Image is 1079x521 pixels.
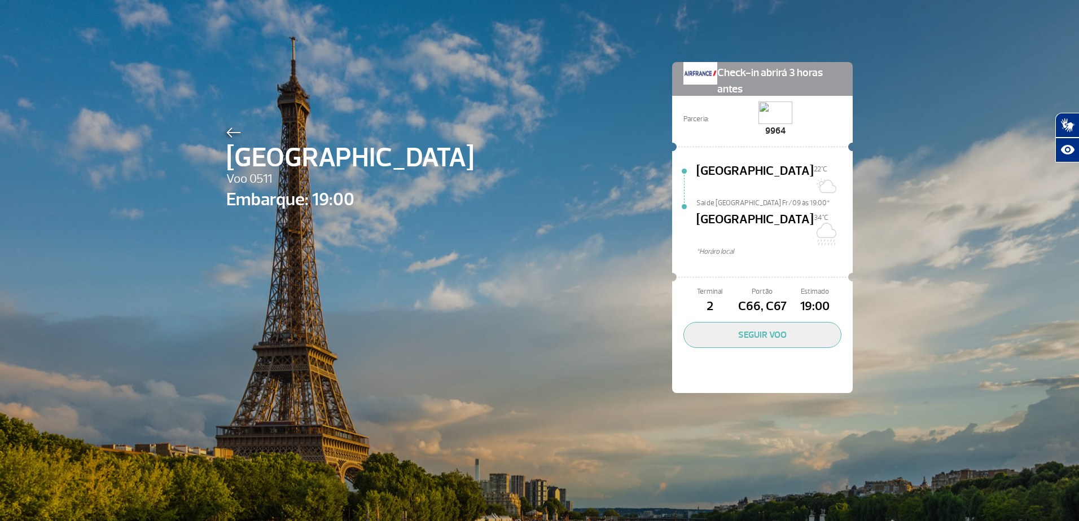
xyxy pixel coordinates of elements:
button: Abrir recursos assistivos. [1055,138,1079,162]
span: Portão [736,286,788,297]
button: SEGUIR VOO [683,322,841,348]
span: 34°C [814,213,828,222]
span: 19:00 [789,297,841,316]
span: [GEOGRAPHIC_DATA] [696,210,814,246]
span: 22°C [814,165,827,174]
img: Chuvoso [814,223,836,245]
span: Parceria: [683,114,709,125]
span: Terminal [683,286,736,297]
span: Check-in abrirá 3 horas antes [717,62,841,98]
span: 2 [683,297,736,316]
span: [GEOGRAPHIC_DATA] [226,138,474,178]
span: Voo 0511 [226,170,474,189]
span: Embarque: 19:00 [226,186,474,213]
span: Estimado [789,286,841,297]
span: *Horáro local [696,246,853,257]
button: Abrir tradutor de língua de sinais. [1055,113,1079,138]
span: C66, C67 [736,297,788,316]
span: Sai de [GEOGRAPHIC_DATA] Fr/09 às 19:00* [696,198,853,206]
span: 9964 [758,124,792,138]
span: [GEOGRAPHIC_DATA] [696,162,814,198]
img: Sol com muitas nuvens [814,174,836,197]
div: Plugin de acessibilidade da Hand Talk. [1055,113,1079,162]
